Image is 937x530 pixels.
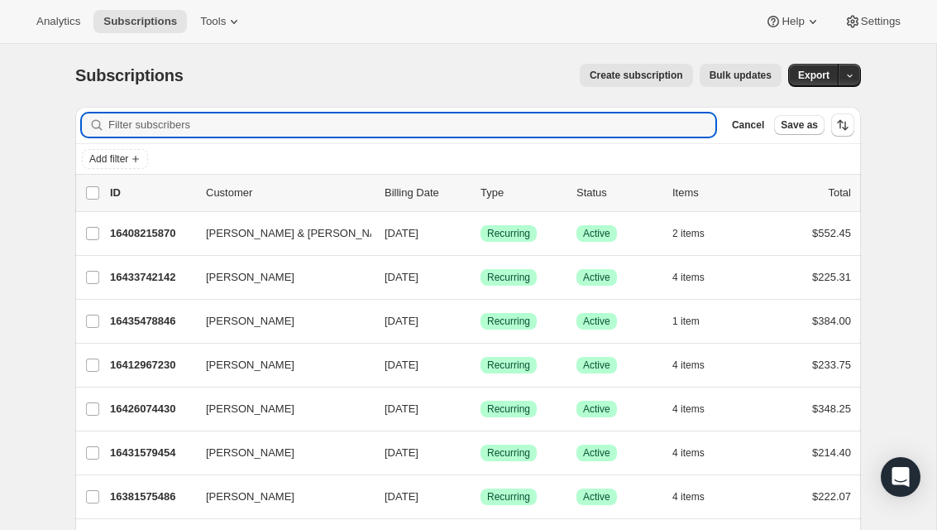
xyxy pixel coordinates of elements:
div: 16426074430[PERSON_NAME][DATE]SuccessRecurringSuccessActive4 items$348.25 [110,397,851,421]
input: Filter subscribers [108,113,715,137]
span: [DATE] [385,315,418,327]
span: Active [583,402,610,416]
span: Recurring [487,227,530,240]
button: [PERSON_NAME] [196,352,361,378]
div: Type [480,185,563,201]
button: Save as [774,115,825,135]
button: Subscriptions [93,10,187,33]
button: Create subscription [580,64,693,87]
p: 16433742142 [110,269,193,286]
div: IDCustomerBilling DateTypeStatusItemsTotal [110,185,851,201]
span: Analytics [36,15,80,28]
span: [DATE] [385,490,418,503]
button: [PERSON_NAME] [196,440,361,466]
p: 16381575486 [110,489,193,505]
button: 4 items [672,397,723,421]
p: Status [576,185,659,201]
span: Active [583,446,610,460]
span: $222.07 [812,490,851,503]
div: 16435478846[PERSON_NAME][DATE]SuccessRecurringSuccessActive1 item$384.00 [110,310,851,333]
span: Add filter [89,152,128,166]
span: $348.25 [812,402,851,415]
div: 16433742142[PERSON_NAME][DATE]SuccessRecurringSuccessActive4 items$225.31 [110,266,851,289]
button: [PERSON_NAME] [196,396,361,422]
span: [PERSON_NAME] & [PERSON_NAME] [206,225,396,242]
span: Recurring [487,359,530,372]
span: $384.00 [812,315,851,327]
span: [DATE] [385,227,418,239]
p: Total [829,185,851,201]
span: Bulk updates [710,69,772,82]
p: 16426074430 [110,401,193,417]
span: [DATE] [385,359,418,371]
button: Analytics [26,10,90,33]
p: Customer [206,185,371,201]
span: Active [583,359,610,372]
span: Active [583,315,610,328]
p: 16408215870 [110,225,193,242]
span: [PERSON_NAME] [206,489,294,505]
div: 16381575486[PERSON_NAME][DATE]SuccessRecurringSuccessActive4 items$222.07 [110,485,851,508]
div: Open Intercom Messenger [881,457,920,497]
span: 4 items [672,402,705,416]
span: [PERSON_NAME] [206,357,294,373]
span: Subscriptions [75,66,184,84]
p: ID [110,185,193,201]
button: Bulk updates [700,64,782,87]
div: Items [672,185,755,201]
button: [PERSON_NAME] [196,308,361,335]
span: 2 items [672,227,705,240]
button: [PERSON_NAME] [196,264,361,291]
button: Cancel [725,115,771,135]
span: [DATE] [385,271,418,283]
span: Help [782,15,804,28]
span: Active [583,490,610,503]
span: Recurring [487,271,530,284]
span: $233.75 [812,359,851,371]
p: Billing Date [385,185,467,201]
p: 16412967230 [110,357,193,373]
div: 16431579454[PERSON_NAME][DATE]SuccessRecurringSuccessActive4 items$214.40 [110,441,851,465]
button: 4 items [672,441,723,465]
span: 4 items [672,359,705,372]
span: [PERSON_NAME] [206,401,294,417]
span: Create subscription [590,69,683,82]
span: [PERSON_NAME] [206,269,294,286]
span: Save as [781,118,818,132]
span: [DATE] [385,402,418,415]
span: $552.45 [812,227,851,239]
button: Add filter [82,149,148,169]
button: 4 items [672,266,723,289]
span: 4 items [672,446,705,460]
span: Active [583,271,610,284]
button: Help [755,10,830,33]
button: [PERSON_NAME] & [PERSON_NAME] [196,220,361,247]
div: 16408215870[PERSON_NAME] & [PERSON_NAME][DATE]SuccessRecurringSuccessActive2 items$552.45 [110,222,851,245]
button: 4 items [672,354,723,377]
div: 16412967230[PERSON_NAME][DATE]SuccessRecurringSuccessActive4 items$233.75 [110,354,851,377]
p: 16435478846 [110,313,193,330]
span: $225.31 [812,271,851,283]
button: Export [788,64,839,87]
span: 4 items [672,271,705,284]
button: 2 items [672,222,723,245]
button: [PERSON_NAME] [196,484,361,510]
span: Tools [200,15,226,28]
span: Active [583,227,610,240]
span: 4 items [672,490,705,503]
button: Sort the results [831,113,854,137]
button: 4 items [672,485,723,508]
button: 1 item [672,310,718,333]
span: Subscriptions [103,15,177,28]
span: 1 item [672,315,700,328]
span: $214.40 [812,446,851,459]
span: Settings [861,15,901,28]
span: Recurring [487,402,530,416]
span: Recurring [487,315,530,328]
span: Cancel [732,118,764,132]
button: Settings [834,10,911,33]
button: Tools [190,10,252,33]
span: [PERSON_NAME] [206,313,294,330]
span: [DATE] [385,446,418,459]
p: 16431579454 [110,445,193,461]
